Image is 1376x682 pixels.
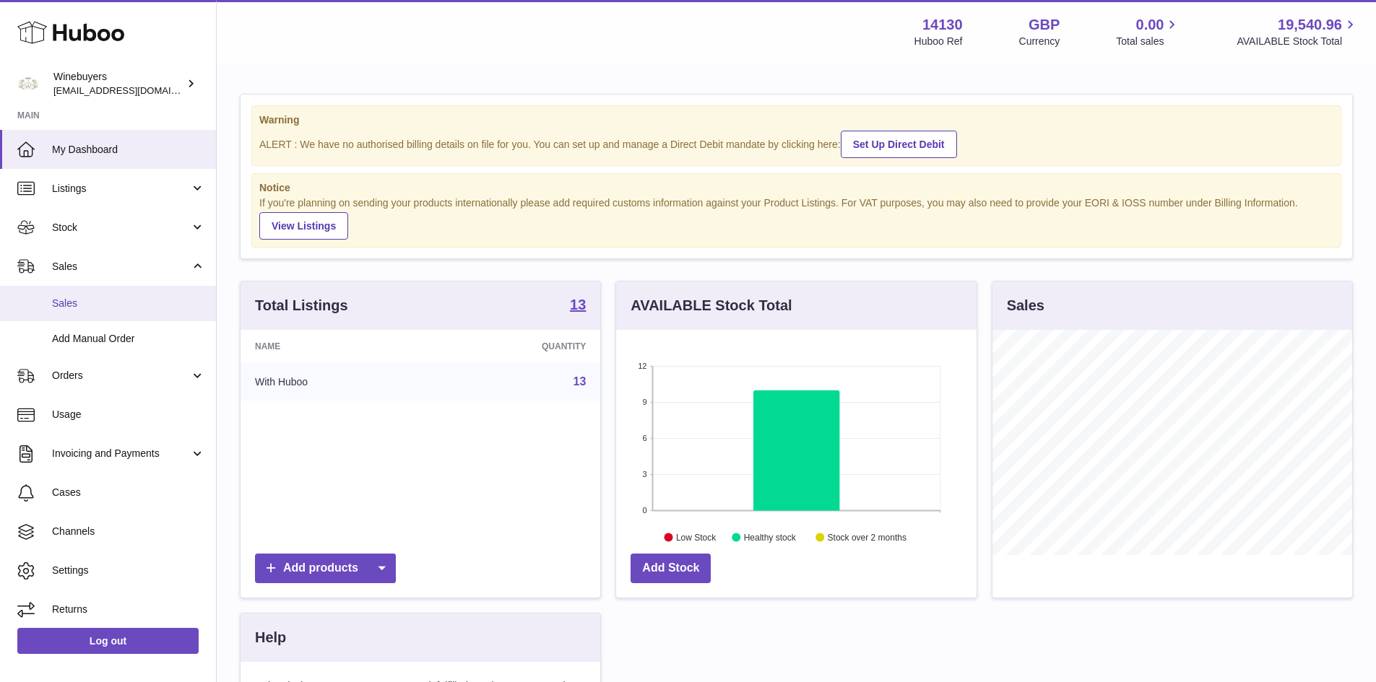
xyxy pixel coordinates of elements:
a: 19,540.96 AVAILABLE Stock Total [1237,15,1359,48]
div: Winebuyers [53,70,183,97]
text: 3 [643,470,647,478]
strong: Notice [259,181,1333,195]
th: Quantity [430,330,600,363]
a: Log out [17,628,199,654]
td: With Huboo [241,363,430,401]
img: internalAdmin-14130@internal.huboo.com [17,73,39,95]
h3: AVAILABLE Stock Total [631,296,792,315]
span: 0.00 [1136,15,1164,35]
text: 0 [643,506,647,515]
span: Orders [52,369,190,382]
div: ALERT : We have no authorised billing details on file for you. You can set up and manage a Direct... [259,128,1333,158]
a: Add Stock [631,554,711,583]
a: Add products [255,554,396,583]
a: Set Up Direct Debit [841,131,957,158]
h3: Sales [1007,296,1044,315]
text: Low Stock [676,533,717,543]
strong: 13 [570,297,586,312]
span: Add Manual Order [52,332,205,346]
strong: GBP [1029,15,1060,35]
div: Currency [1019,35,1060,48]
text: 6 [643,434,647,442]
a: 13 [570,297,586,315]
span: Cases [52,486,205,499]
span: Returns [52,603,205,616]
text: 12 [639,362,647,370]
span: Settings [52,564,205,577]
span: Sales [52,260,190,274]
span: 19,540.96 [1278,15,1342,35]
span: Channels [52,525,205,538]
span: [EMAIL_ADDRESS][DOMAIN_NAME] [53,84,212,96]
span: My Dashboard [52,143,205,157]
span: Usage [52,408,205,421]
text: Healthy stock [744,533,797,543]
strong: Warning [259,113,1333,127]
span: Stock [52,221,190,235]
span: Invoicing and Payments [52,447,190,460]
span: Listings [52,182,190,196]
span: AVAILABLE Stock Total [1237,35,1359,48]
div: If you're planning on sending your products internationally please add required customs informati... [259,196,1333,240]
span: Total sales [1116,35,1180,48]
span: Sales [52,297,205,310]
a: 13 [574,375,587,388]
a: 0.00 Total sales [1116,15,1180,48]
th: Name [241,330,430,363]
h3: Help [255,628,286,647]
a: View Listings [259,212,348,240]
text: Stock over 2 months [828,533,906,543]
text: 9 [643,398,647,406]
strong: 14130 [922,15,963,35]
div: Huboo Ref [914,35,963,48]
h3: Total Listings [255,296,348,315]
